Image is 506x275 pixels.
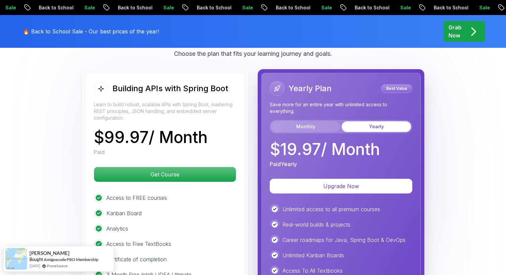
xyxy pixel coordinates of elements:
[282,221,350,229] p: Real-world builds & projects
[349,4,395,11] p: Back to School
[282,251,344,259] p: Unlimited Kanban Boards
[94,148,105,156] p: Paid
[23,27,159,35] p: 🔥 Back to School Sale - Our best prices of the year!
[5,248,27,270] img: provesource social proof notification image
[342,121,411,132] button: Yearly
[270,183,412,189] a: Upgrade Now
[29,263,40,269] span: [DATE]
[316,4,337,11] p: Sale
[106,209,142,217] p: Kanban Board
[282,267,343,275] p: Access To All Textbooks
[29,257,43,262] span: Bought
[428,4,474,11] p: Back to School
[191,4,237,11] p: Back to School
[33,4,79,11] p: Back to School
[270,4,316,11] p: Back to School
[94,167,236,182] button: Get Course
[237,4,258,11] p: Sale
[47,263,68,269] a: ProveSource
[270,141,380,157] p: $ 19.97 / Month
[270,160,297,168] p: Paid Yearly
[94,101,236,121] p: Learn to build robust, scalable APIs with Spring Boot, mastering REST principles, JSON handling, ...
[112,4,158,11] p: Back to School
[158,4,179,11] p: Sale
[106,194,167,202] p: Access to FREE courses
[106,255,167,263] p: Certificate of completion
[382,85,411,92] p: Best Value
[474,4,495,11] p: Sale
[288,83,332,94] h2: Yearly Plan
[174,49,332,58] p: Choose the plan that fits your learning journey and goals.
[282,205,380,213] p: Unlimited access to all premium courses
[112,83,228,94] h2: Building APIs with Spring Boot
[282,236,406,244] p: Career roadmaps for Java, Spring Boot & DevOps
[44,257,98,262] a: Amigoscode PRO Membership
[106,240,171,248] p: Access to Free TextBooks
[106,225,128,233] p: Analytics
[79,4,100,11] p: Sale
[94,129,207,145] p: $ 99.97 / Month
[270,101,412,115] p: Save more for an entire year with unlimited access to everything.
[29,250,70,256] span: [PERSON_NAME]
[395,4,416,11] p: Sale
[270,179,412,193] button: Upgrade Now
[271,121,340,132] button: Monthly
[448,23,461,39] p: Grab Now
